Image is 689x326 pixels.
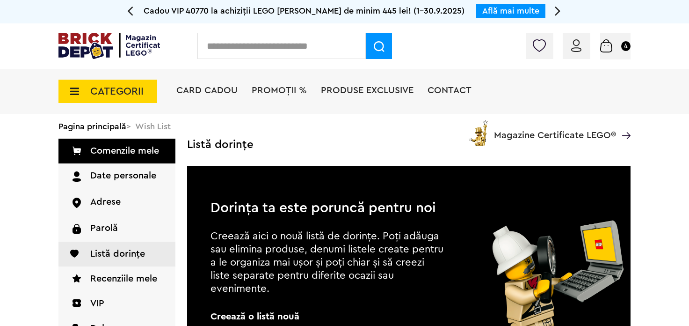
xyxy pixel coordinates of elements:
[58,216,175,242] a: Parolă
[90,86,144,96] span: CATEGORII
[321,86,413,95] a: Produse exclusive
[210,230,444,295] p: Creează aici o nouă listă de dorințe. Poți adăuga sau elimina produse, denumi listele create pent...
[187,139,631,151] h1: Listă dorințe
[58,267,175,291] a: Recenziile mele
[58,242,175,267] a: Listă dorințe
[621,41,631,51] small: 4
[58,190,175,215] a: Adrese
[58,139,175,163] a: Comenzile mele
[482,7,539,15] a: Află mai multe
[58,163,175,190] a: Date personale
[58,291,175,316] a: VIP
[494,119,616,140] span: Magazine Certificate LEGO®
[616,119,631,128] a: Magazine Certificate LEGO®
[428,86,471,95] a: Contact
[176,86,238,95] a: Card Cadou
[144,7,464,15] span: Cadou VIP 40770 la achiziții LEGO [PERSON_NAME] de minim 445 lei! (1-30.9.2025)
[252,86,307,95] a: PROMOȚII %
[210,312,444,321] span: Creează o listă nouă
[210,200,444,216] h2: Dorința ta este poruncă pentru noi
